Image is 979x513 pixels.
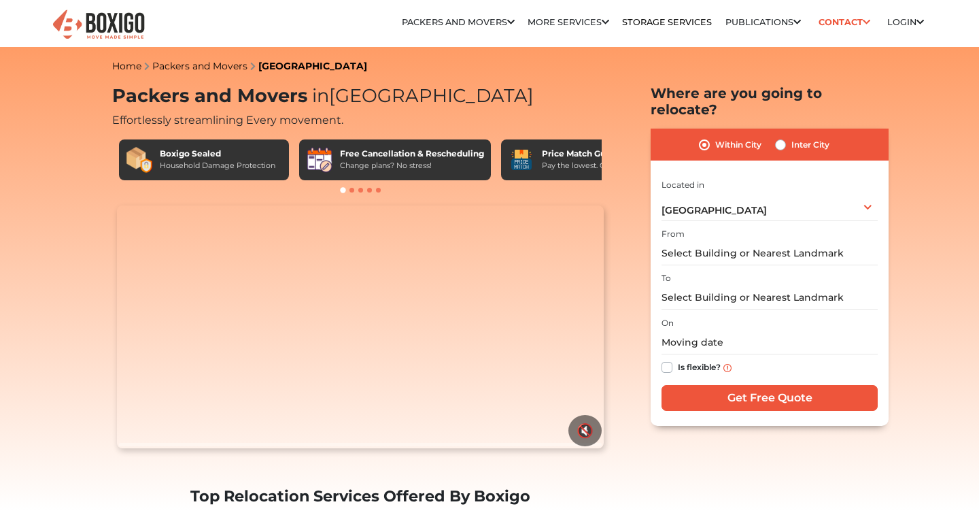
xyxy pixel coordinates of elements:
[112,114,343,127] span: Effortlessly streamlining Every movement.
[160,148,275,160] div: Boxigo Sealed
[258,60,367,72] a: [GEOGRAPHIC_DATA]
[51,8,146,42] img: Boxigo
[662,228,685,240] label: From
[662,272,671,284] label: To
[508,146,535,173] img: Price Match Guarantee
[112,85,608,107] h1: Packers and Movers
[542,148,645,160] div: Price Match Guarantee
[126,146,153,173] img: Boxigo Sealed
[306,146,333,173] img: Free Cancellation & Rescheduling
[312,84,329,107] span: in
[112,60,141,72] a: Home
[662,317,674,329] label: On
[662,242,878,265] input: Select Building or Nearest Landmark
[662,204,767,216] span: [GEOGRAPHIC_DATA]
[152,60,247,72] a: Packers and Movers
[340,160,484,171] div: Change plans? No stress!
[662,331,878,354] input: Moving date
[887,17,924,27] a: Login
[662,179,704,191] label: Located in
[307,84,534,107] span: [GEOGRAPHIC_DATA]
[723,364,732,372] img: info
[568,415,602,446] button: 🔇
[112,487,608,506] h2: Top Relocation Services Offered By Boxigo
[622,17,712,27] a: Storage Services
[160,160,275,171] div: Household Damage Protection
[528,17,609,27] a: More services
[117,205,603,449] video: Your browser does not support the video tag.
[542,160,645,171] div: Pay the lowest. Guaranteed!
[402,17,515,27] a: Packers and Movers
[678,359,721,374] label: Is flexible?
[715,137,761,153] label: Within City
[725,17,801,27] a: Publications
[662,385,878,411] input: Get Free Quote
[340,148,484,160] div: Free Cancellation & Rescheduling
[662,286,878,310] input: Select Building or Nearest Landmark
[791,137,829,153] label: Inter City
[651,85,889,118] h2: Where are you going to relocate?
[814,12,874,33] a: Contact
